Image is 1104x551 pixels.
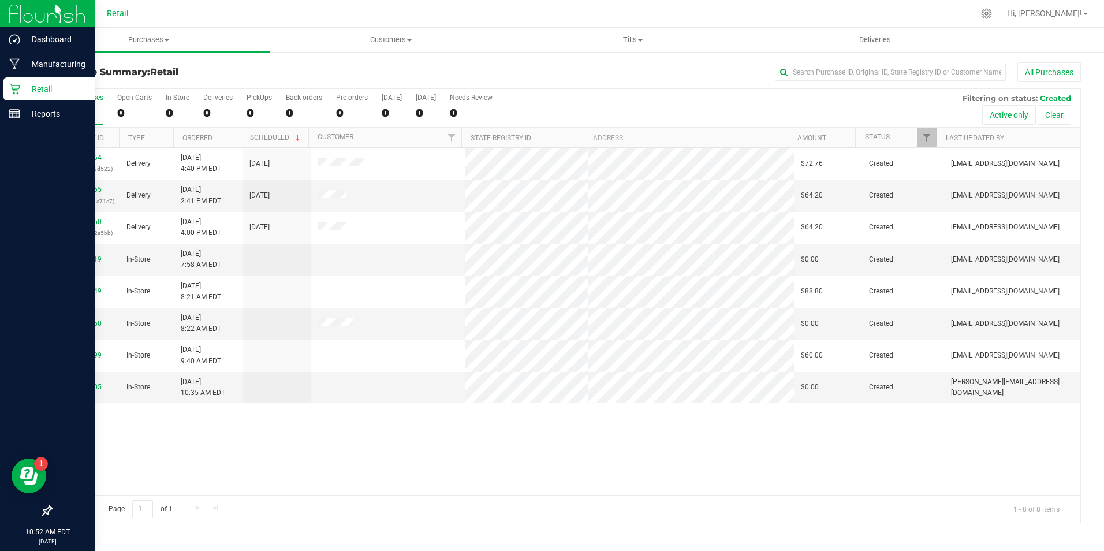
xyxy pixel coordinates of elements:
span: [DATE] 2:41 PM EDT [181,184,221,206]
span: $0.00 [801,318,819,329]
a: Tills [512,28,754,52]
span: Hi, [PERSON_NAME]! [1007,9,1082,18]
span: [DATE] 7:58 AM EDT [181,248,221,270]
span: [EMAIL_ADDRESS][DOMAIN_NAME] [951,158,1060,169]
span: [DATE] 10:35 AM EDT [181,377,225,399]
span: Created [869,222,893,233]
a: Status [865,133,890,141]
span: [DATE] 9:40 AM EDT [181,344,221,366]
span: Created [869,158,893,169]
div: 0 [203,106,233,120]
div: Back-orders [286,94,322,102]
span: In-Store [126,254,150,265]
p: [DATE] [5,537,89,546]
inline-svg: Retail [9,83,20,95]
button: Active only [982,105,1036,125]
a: Last Updated By [946,134,1004,142]
span: $0.00 [801,254,819,265]
a: Ordered [182,134,212,142]
span: Delivery [126,158,151,169]
div: Needs Review [450,94,493,102]
span: Retail [150,66,178,77]
iframe: Resource center unread badge [34,457,48,471]
span: 1 - 8 of 8 items [1004,500,1069,518]
a: Scheduled [250,133,303,142]
span: Retail [107,9,129,18]
span: [DATE] [249,222,270,233]
div: 0 [247,106,272,120]
span: [PERSON_NAME][EMAIL_ADDRESS][DOMAIN_NAME] [951,377,1073,399]
span: Created [869,350,893,361]
div: [DATE] [382,94,402,102]
iframe: Resource center [12,459,46,493]
span: In-Store [126,286,150,297]
input: 1 [132,500,153,518]
div: PickUps [247,94,272,102]
p: Dashboard [20,32,89,46]
a: Type [128,134,145,142]
span: $60.00 [801,350,823,361]
div: 0 [117,106,152,120]
div: 0 [286,106,322,120]
span: [DATE] 8:21 AM EDT [181,281,221,303]
button: Clear [1038,105,1071,125]
span: [EMAIL_ADDRESS][DOMAIN_NAME] [951,318,1060,329]
div: 0 [336,106,368,120]
span: Delivery [126,222,151,233]
div: 0 [166,106,189,120]
span: In-Store [126,350,150,361]
span: In-Store [126,382,150,393]
div: Open Carts [117,94,152,102]
span: Deliveries [844,35,907,45]
span: Created [869,190,893,201]
span: Created [1040,94,1071,103]
button: All Purchases [1017,62,1081,82]
a: Purchases [28,28,270,52]
span: [DATE] 4:40 PM EDT [181,152,221,174]
span: Created [869,382,893,393]
p: Retail [20,82,89,96]
span: [DATE] [249,190,270,201]
span: Created [869,254,893,265]
span: [EMAIL_ADDRESS][DOMAIN_NAME] [951,286,1060,297]
div: Manage settings [979,8,994,19]
inline-svg: Reports [9,108,20,120]
span: [DATE] 8:22 AM EDT [181,312,221,334]
th: Address [584,128,788,148]
span: [EMAIL_ADDRESS][DOMAIN_NAME] [951,350,1060,361]
a: Customers [270,28,512,52]
p: Reports [20,107,89,121]
span: [EMAIL_ADDRESS][DOMAIN_NAME] [951,190,1060,201]
h3: Purchase Summary: [51,67,394,77]
p: (53d5a51ce51a71a7) [58,196,113,207]
div: In Store [166,94,189,102]
a: State Registry ID [471,134,531,142]
span: Page of 1 [99,500,182,518]
input: Search Purchase ID, Original ID, State Registry ID or Customer Name... [775,64,1006,81]
a: Customer [318,133,353,141]
a: Filter [917,128,937,147]
span: $0.00 [801,382,819,393]
span: Filtering on status: [963,94,1038,103]
p: Manufacturing [20,57,89,71]
span: $72.76 [801,158,823,169]
span: $64.20 [801,222,823,233]
a: Filter [442,128,461,147]
inline-svg: Manufacturing [9,58,20,70]
span: Purchases [28,35,270,45]
span: [DATE] 4:00 PM EDT [181,217,221,239]
span: $88.80 [801,286,823,297]
span: [DATE] [249,158,270,169]
inline-svg: Dashboard [9,33,20,45]
span: Created [869,286,893,297]
div: Deliveries [203,94,233,102]
span: Tills [513,35,754,45]
a: Amount [797,134,826,142]
span: Delivery [126,190,151,201]
a: Deliveries [754,28,996,52]
span: In-Store [126,318,150,329]
div: 0 [416,106,436,120]
div: Pre-orders [336,94,368,102]
div: 0 [450,106,493,120]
